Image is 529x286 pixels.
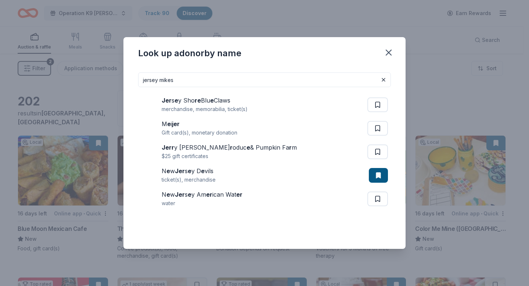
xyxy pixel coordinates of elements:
strong: re [195,97,201,104]
strong: er [236,191,242,198]
strong: e [166,167,170,175]
strong: e [174,97,178,104]
div: Gift card(s), monetary donation [162,128,237,137]
strong: e [166,191,170,198]
strong: e [188,167,191,175]
img: Image for Meijer [141,119,159,137]
img: Image for Jerry Smith Produce & Pumpkin Farm [141,143,159,161]
strong: r [289,144,292,151]
strong: e [201,167,205,175]
div: y [PERSON_NAME] oduc & Pumpkin Fa m [162,143,297,152]
strong: e [188,191,191,198]
strong: jer [172,120,180,128]
div: M i [162,119,237,128]
strong: er [206,191,212,198]
img: Image for New Jersey American Water [141,190,159,208]
strong: Jerr [162,144,174,151]
div: ticket(s), merchandise [162,175,216,184]
img: Image for Jersey Shore BlueClaws [141,96,159,114]
div: water [162,199,242,208]
strong: e [210,97,214,104]
div: N w s y Am ican Wat [162,190,242,199]
div: $25 gift certificates [162,152,297,161]
div: N w s y D vils [162,167,216,175]
strong: e [167,120,171,128]
img: Image for New Jersey Devils [141,167,159,184]
div: Look up a donor by name [138,47,241,59]
strong: Jer [175,167,185,175]
strong: r [230,144,233,151]
div: merchandise, memorabilia, ticket(s) [162,105,248,114]
strong: Jer [162,97,172,104]
strong: Jer [175,191,185,198]
input: Search [138,72,391,87]
div: s y Sho Blu Claws [162,96,248,105]
strong: e [246,144,250,151]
